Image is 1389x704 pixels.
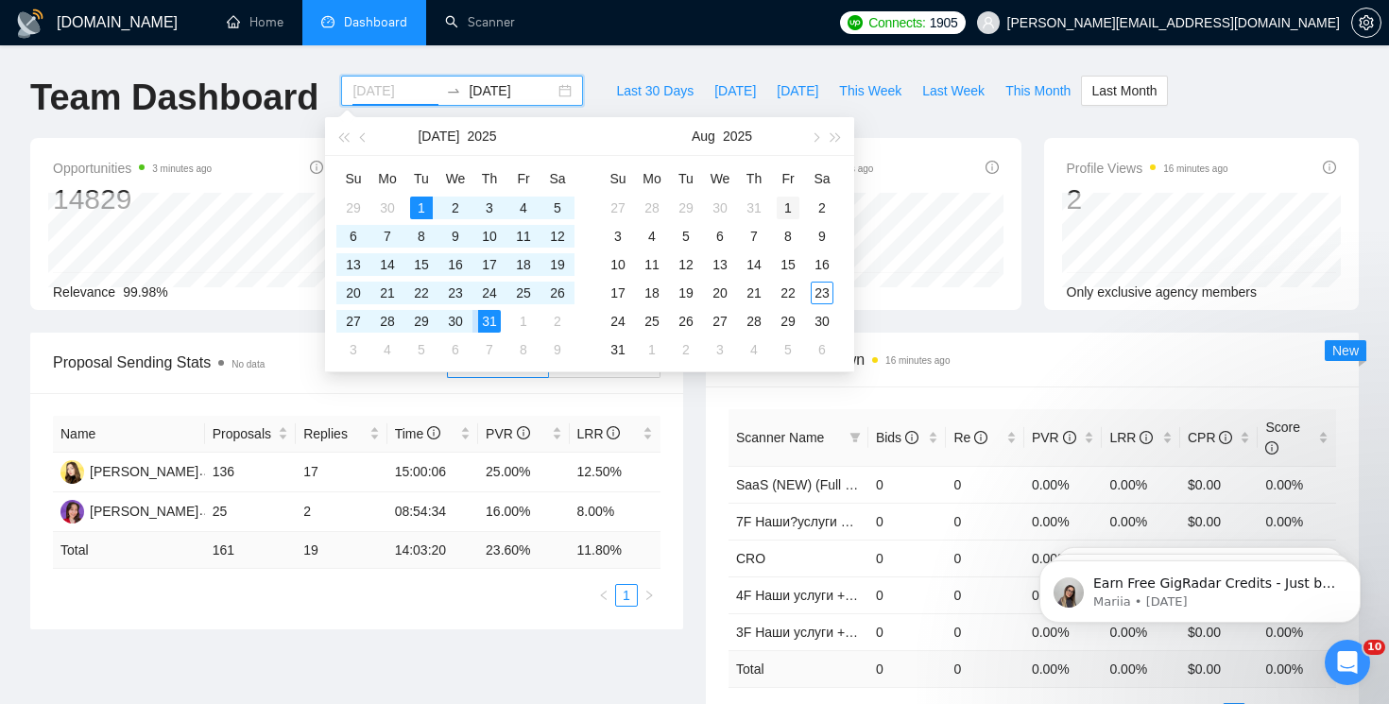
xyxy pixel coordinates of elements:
td: 2025-08-16 [805,250,839,279]
td: 2025-08-14 [737,250,771,279]
div: 1 [410,197,433,219]
td: 2025-07-27 [336,307,370,335]
a: setting [1351,15,1381,30]
button: This Week [829,76,912,106]
td: 2025-07-12 [540,222,574,250]
td: 2025-08-04 [635,222,669,250]
td: 2025-07-08 [404,222,438,250]
td: 2025-08-20 [703,279,737,307]
th: Sa [540,163,574,194]
div: 5 [675,225,697,248]
td: 2025-08-22 [771,279,805,307]
td: 2025-07-17 [472,250,506,279]
span: Scanner Breakdown [729,348,1336,371]
span: Replies [303,423,365,444]
td: 2025-08-03 [336,335,370,364]
th: Tu [404,163,438,194]
span: filter [849,432,861,443]
span: filter [846,423,865,452]
div: [PERSON_NAME] [90,461,198,482]
div: 18 [641,282,663,304]
div: 30 [444,310,467,333]
button: 2025 [467,117,496,155]
div: 18 [512,253,535,276]
div: 14829 [53,181,212,217]
td: 2025-09-02 [669,335,703,364]
div: 5 [410,338,433,361]
div: 28 [376,310,399,333]
span: Only exclusive agency members [1067,284,1258,300]
div: 22 [410,282,433,304]
td: 2025-07-31 [472,307,506,335]
span: Opportunities [53,157,212,180]
th: Fr [771,163,805,194]
th: Name [53,416,205,453]
td: 2025-08-03 [601,222,635,250]
div: 21 [376,282,399,304]
td: 8.00% [570,492,661,532]
td: 136 [205,453,296,492]
th: Tu [669,163,703,194]
input: Start date [352,80,438,101]
th: Su [336,163,370,194]
div: 27 [709,310,731,333]
td: 2025-08-02 [540,307,574,335]
td: 2025-08-06 [703,222,737,250]
span: right [643,590,655,601]
span: New [1332,343,1359,358]
th: Su [601,163,635,194]
td: 2025-07-26 [540,279,574,307]
th: Sa [805,163,839,194]
span: dashboard [321,15,334,28]
div: 20 [709,282,731,304]
div: 26 [546,282,569,304]
td: 2025-08-05 [404,335,438,364]
span: Last Month [1091,80,1157,101]
td: 2025-08-23 [805,279,839,307]
time: 16 minutes ago [1163,163,1227,174]
div: 5 [777,338,799,361]
td: 2025-08-02 [805,194,839,222]
span: Proposal Sending Stats [53,351,447,374]
span: Scanner Name [736,430,824,445]
span: Bids [876,430,918,445]
td: 2025-08-07 [737,222,771,250]
td: 2025-06-29 [336,194,370,222]
td: 0.00% [1024,466,1103,503]
span: 1905 [930,12,958,33]
td: 2025-07-07 [370,222,404,250]
td: 2025-08-30 [805,307,839,335]
td: 2025-07-25 [506,279,540,307]
td: 2025-09-01 [635,335,669,364]
div: 25 [512,282,535,304]
div: 30 [709,197,731,219]
div: 28 [641,197,663,219]
td: 2025-08-27 [703,307,737,335]
td: 12.50% [570,453,661,492]
th: Th [737,163,771,194]
span: 10 [1363,640,1385,655]
span: info-circle [1063,431,1076,444]
div: 19 [546,253,569,276]
button: [DATE] [418,117,459,155]
td: 16.00% [478,492,569,532]
a: 4F Наши услуги + не совсем наша ЦА (минус наша ЦА) [736,588,1077,603]
div: 26 [675,310,697,333]
span: info-circle [607,426,620,439]
td: 2025-08-21 [737,279,771,307]
td: 15:00:06 [387,453,478,492]
button: 2025 [723,117,752,155]
td: 2025-07-13 [336,250,370,279]
span: Time [395,426,440,441]
div: 27 [342,310,365,333]
td: 2025-08-01 [771,194,805,222]
div: 13 [342,253,365,276]
td: 2025-08-08 [771,222,805,250]
div: 31 [607,338,629,361]
img: VM [60,460,84,484]
div: 2 [675,338,697,361]
div: 3 [342,338,365,361]
span: Re [953,430,987,445]
div: 19 [675,282,697,304]
div: 11 [641,253,663,276]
